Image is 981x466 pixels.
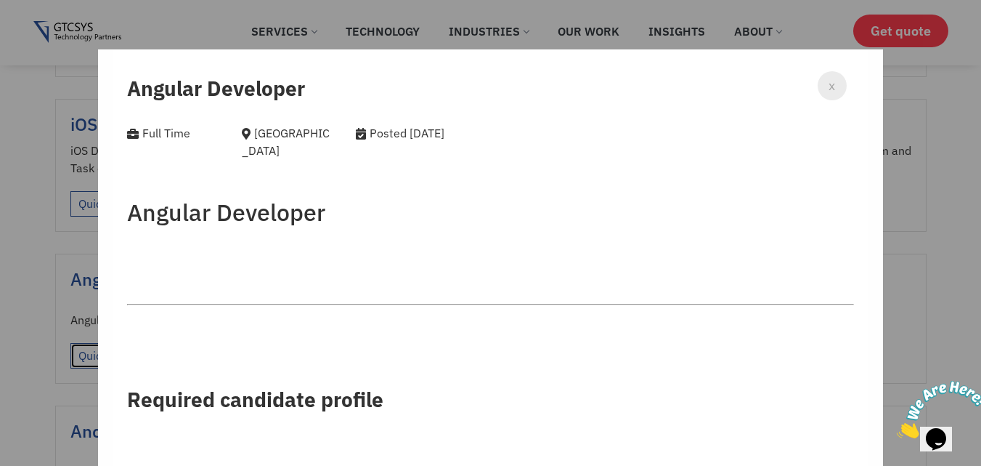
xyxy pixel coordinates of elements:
div: [GEOGRAPHIC_DATA] [242,124,334,159]
span: Angular Developer [127,75,305,102]
iframe: chat widget [891,375,981,444]
img: Chat attention grabber [6,6,96,63]
span: x [829,76,835,95]
div: Posted [DATE] [356,124,505,142]
div: Full Time [127,124,219,142]
strong: Required candidate profile [127,386,383,413]
h2: Angular Developer [127,198,854,226]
